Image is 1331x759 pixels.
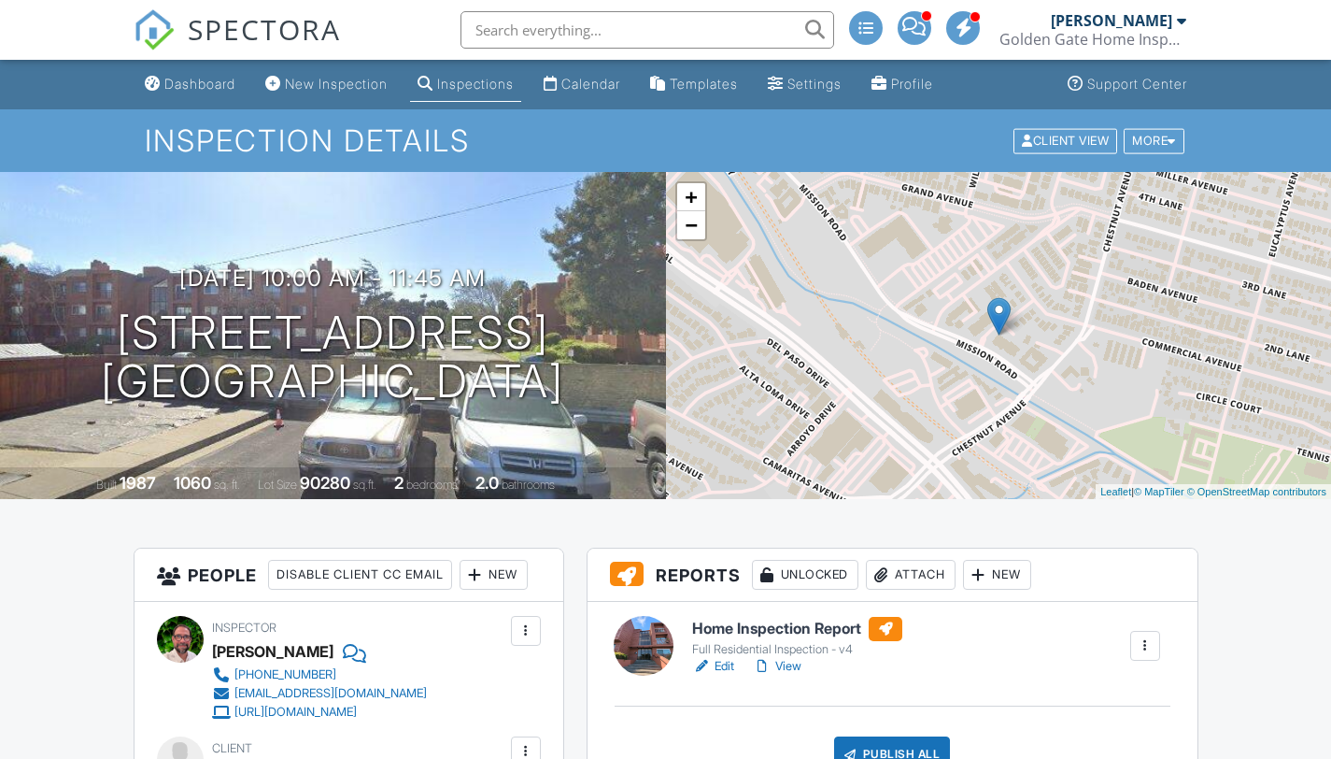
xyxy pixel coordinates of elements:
a: © OpenStreetMap contributors [1187,486,1326,497]
a: Edit [692,657,734,676]
div: 1987 [120,473,156,493]
div: Calendar [561,76,620,92]
a: Home Inspection Report Full Residential Inspection - v4 [692,617,902,658]
a: [PHONE_NUMBER] [212,666,427,684]
div: Client View [1013,128,1117,153]
a: SPECTORA [134,25,341,64]
div: More [1124,128,1184,153]
a: Zoom in [677,183,705,211]
div: Unlocked [752,560,858,590]
div: [PERSON_NAME] [212,637,333,666]
a: Settings [760,67,849,102]
a: © MapTiler [1134,486,1184,497]
div: 2.0 [475,473,499,493]
a: View [753,657,801,676]
div: Golden Gate Home Inspections [999,30,1186,49]
div: 90280 [300,473,350,493]
div: | [1096,484,1331,500]
span: sq. ft. [214,478,240,492]
h3: People [135,549,563,602]
input: Search everything... [460,11,834,49]
h3: Reports [588,549,1197,602]
div: [PERSON_NAME] [1051,11,1172,30]
h3: [DATE] 10:00 am - 11:45 am [179,265,486,291]
h1: Inspection Details [145,124,1185,157]
div: Inspections [437,76,514,92]
span: Built [96,478,117,492]
a: Templates [643,67,745,102]
h1: [STREET_ADDRESS] [GEOGRAPHIC_DATA] [101,308,564,408]
div: New [963,560,1031,590]
span: Client [212,741,252,755]
span: Lot Size [258,478,297,492]
h6: Home Inspection Report [692,617,902,641]
a: Support Center [1060,67,1195,102]
div: Templates [670,76,738,92]
a: Leaflet [1100,486,1131,497]
a: [EMAIL_ADDRESS][DOMAIN_NAME] [212,684,427,703]
span: bathrooms [502,478,555,492]
span: Inspector [212,621,276,635]
div: Profile [891,76,933,92]
div: 2 [394,473,404,493]
a: Dashboard [137,67,243,102]
a: New Inspection [258,67,395,102]
div: Full Residential Inspection - v4 [692,642,902,657]
a: Inspections [410,67,521,102]
div: Dashboard [164,76,235,92]
a: Profile [864,67,941,102]
a: [URL][DOMAIN_NAME] [212,703,427,722]
div: [EMAIL_ADDRESS][DOMAIN_NAME] [234,686,427,701]
div: Settings [787,76,842,92]
div: 1060 [174,473,211,493]
div: New Inspection [285,76,388,92]
span: sq.ft. [353,478,376,492]
div: Support Center [1087,76,1187,92]
div: New [460,560,528,590]
a: Calendar [536,67,628,102]
div: [PHONE_NUMBER] [234,667,336,682]
div: Attach [866,560,956,590]
img: The Best Home Inspection Software - Spectora [134,9,175,50]
span: bedrooms [406,478,458,492]
span: SPECTORA [188,9,341,49]
div: [URL][DOMAIN_NAME] [234,705,357,720]
div: Disable Client CC Email [268,560,452,590]
a: Zoom out [677,211,705,239]
a: Client View [1012,133,1122,147]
